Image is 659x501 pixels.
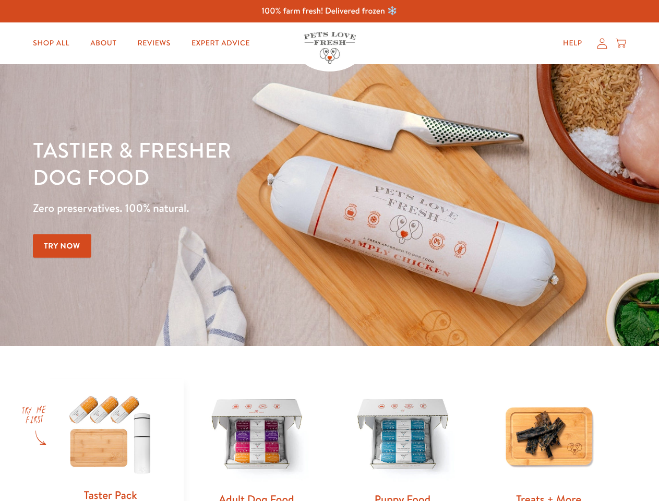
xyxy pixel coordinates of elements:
h1: Tastier & fresher dog food [33,136,428,190]
a: Expert Advice [183,33,258,54]
a: Shop All [25,33,78,54]
a: About [82,33,125,54]
img: Pets Love Fresh [304,32,356,64]
a: Try Now [33,234,91,258]
a: Help [555,33,591,54]
a: Reviews [129,33,178,54]
p: Zero preservatives. 100% natural. [33,199,428,218]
